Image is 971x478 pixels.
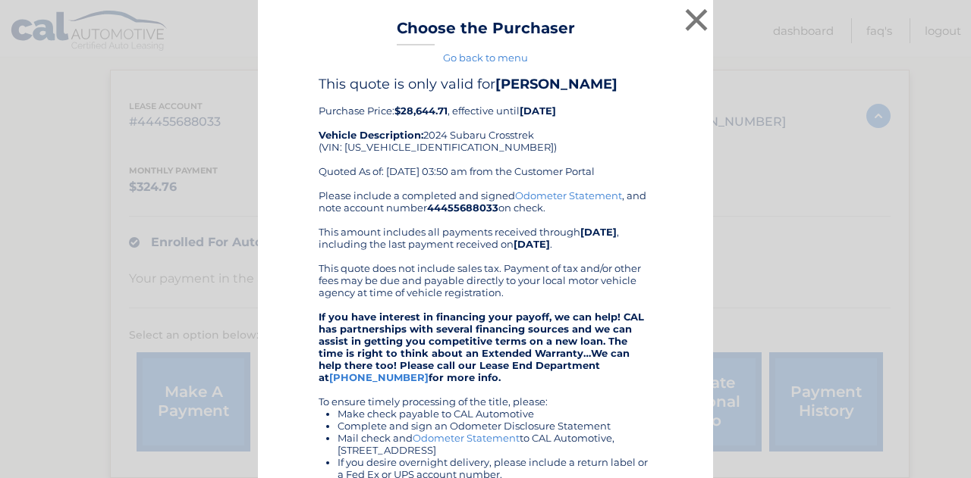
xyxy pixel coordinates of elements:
h3: Choose the Purchaser [397,19,575,45]
li: Make check payable to CAL Automotive [338,408,652,420]
b: [DATE] [514,238,550,250]
b: [PERSON_NAME] [495,76,617,92]
a: [PHONE_NUMBER] [329,371,429,383]
a: Go back to menu [443,52,528,64]
strong: Vehicle Description: [319,129,423,141]
a: Odometer Statement [413,432,520,444]
li: Mail check and to CAL Automotive, [STREET_ADDRESS] [338,432,652,456]
button: × [681,5,712,35]
b: 44455688033 [427,202,498,214]
b: [DATE] [580,226,617,238]
h4: This quote is only valid for [319,76,652,92]
b: [DATE] [520,105,556,117]
strong: If you have interest in financing your payoff, we can help! CAL has partnerships with several fin... [319,311,644,383]
div: Purchase Price: , effective until 2024 Subaru Crosstrek (VIN: [US_VEHICLE_IDENTIFICATION_NUMBER])... [319,76,652,189]
a: Odometer Statement [515,189,622,202]
li: Complete and sign an Odometer Disclosure Statement [338,420,652,432]
b: $28,644.71 [394,105,448,117]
